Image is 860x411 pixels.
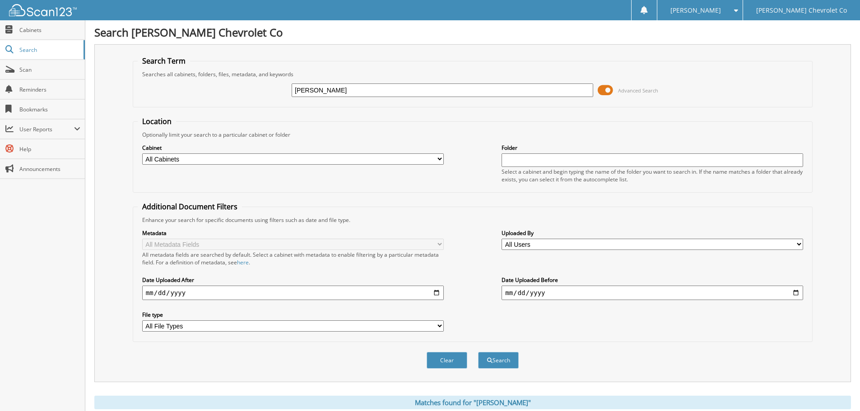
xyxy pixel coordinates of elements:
[138,202,242,212] legend: Additional Document Filters
[19,46,79,54] span: Search
[19,125,74,133] span: User Reports
[19,145,80,153] span: Help
[138,216,808,224] div: Enhance your search for specific documents using filters such as date and file type.
[138,56,190,66] legend: Search Term
[138,70,808,78] div: Searches all cabinets, folders, files, metadata, and keywords
[142,251,444,266] div: All metadata fields are searched by default. Select a cabinet with metadata to enable filtering b...
[142,144,444,152] label: Cabinet
[142,311,444,319] label: File type
[478,352,519,369] button: Search
[756,8,847,13] span: [PERSON_NAME] Chevrolet Co
[618,87,658,94] span: Advanced Search
[670,8,721,13] span: [PERSON_NAME]
[502,168,803,183] div: Select a cabinet and begin typing the name of the folder you want to search in. If the name match...
[142,229,444,237] label: Metadata
[142,286,444,300] input: start
[19,66,80,74] span: Scan
[94,25,851,40] h1: Search [PERSON_NAME] Chevrolet Co
[502,229,803,237] label: Uploaded By
[142,276,444,284] label: Date Uploaded After
[94,396,851,409] div: Matches found for "[PERSON_NAME]"
[138,131,808,139] div: Optionally limit your search to a particular cabinet or folder
[19,26,80,34] span: Cabinets
[19,165,80,173] span: Announcements
[502,144,803,152] label: Folder
[502,276,803,284] label: Date Uploaded Before
[138,116,176,126] legend: Location
[237,259,249,266] a: here
[19,106,80,113] span: Bookmarks
[19,86,80,93] span: Reminders
[9,4,77,16] img: scan123-logo-white.svg
[427,352,467,369] button: Clear
[502,286,803,300] input: end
